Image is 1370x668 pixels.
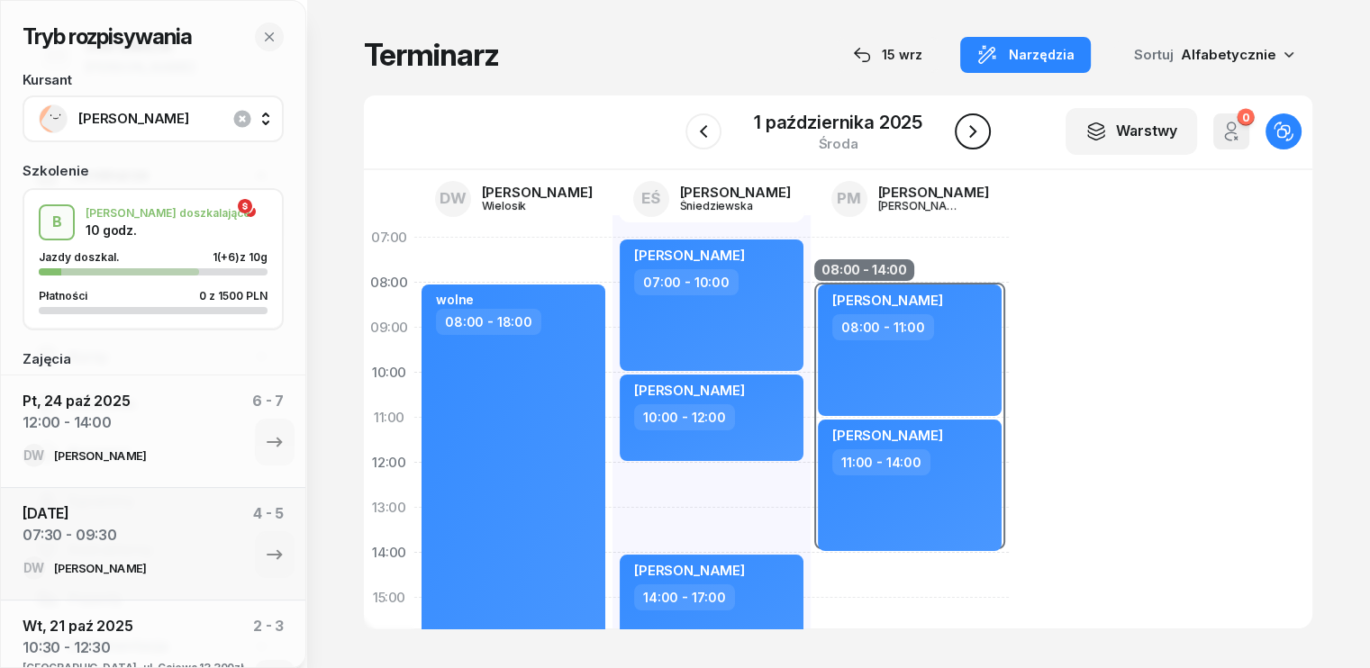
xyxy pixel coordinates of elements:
[837,191,861,206] span: PM
[364,395,414,440] div: 11:00
[641,191,660,206] span: EŚ
[634,269,739,295] div: 07:00 - 10:00
[364,305,414,350] div: 09:00
[482,200,568,212] div: Wielosik
[1066,108,1197,155] button: Warstwy
[23,562,45,574] span: DW
[1181,46,1276,63] span: Alfabetycznie
[634,404,735,430] div: 10:00 - 12:00
[1085,120,1177,143] div: Warstwy
[213,251,268,263] div: 1 z 10g
[837,37,939,73] button: 15 wrz
[878,200,965,212] div: [PERSON_NAME]
[364,39,499,71] h1: Terminarz
[364,440,414,485] div: 12:00
[440,191,467,206] span: DW
[23,390,131,411] div: Pt, 24 paź 2025
[634,382,745,399] span: [PERSON_NAME]
[1009,44,1075,66] span: Narzędzia
[832,449,930,475] div: 11:00 - 14:00
[364,530,414,575] div: 14:00
[23,636,243,658] div: 10:30 - 12:30
[421,176,607,222] a: DW[PERSON_NAME]Wielosik
[364,260,414,305] div: 08:00
[817,176,1003,222] a: PM[PERSON_NAME][PERSON_NAME]
[39,290,98,302] div: Płatności
[853,44,922,66] div: 15 wrz
[1213,113,1249,149] button: 0
[217,250,240,264] span: (+6)
[364,485,414,530] div: 13:00
[23,524,117,546] div: 07:30 - 09:30
[199,290,268,302] div: 0 z 1500 PLN
[364,575,414,620] div: 15:00
[832,427,943,444] span: [PERSON_NAME]
[78,107,268,131] span: [PERSON_NAME]
[436,309,541,335] div: 08:00 - 18:00
[1112,36,1312,74] button: Sortuj Alfabetycznie
[878,185,989,199] div: [PERSON_NAME]
[23,449,45,462] span: DW
[634,584,735,610] div: 14:00 - 17:00
[364,350,414,395] div: 10:00
[23,23,192,51] h2: Tryb rozpisywania
[252,390,284,444] div: 6 - 7
[482,185,593,199] div: [PERSON_NAME]
[960,37,1091,73] button: Narzędzia
[24,190,282,329] button: B[PERSON_NAME] doszkalające10 godz.Jazdy doszkal.1(+6)z 10gPłatności0 z 1500 PLN
[54,450,146,462] div: [PERSON_NAME]
[39,250,120,264] span: Jazdy doszkal.
[364,620,414,665] div: 16:00
[832,314,934,340] div: 08:00 - 11:00
[680,185,791,199] div: [PERSON_NAME]
[634,562,745,579] span: [PERSON_NAME]
[634,247,745,264] span: [PERSON_NAME]
[253,502,284,556] div: 4 - 5
[23,615,243,636] div: Wt, 21 paź 2025
[23,502,117,524] div: [DATE]
[364,215,414,260] div: 07:00
[754,137,922,150] div: środa
[680,200,767,212] div: Śniedziewska
[754,113,922,131] div: 1 października 2025
[54,563,146,574] div: [PERSON_NAME]
[1237,109,1254,126] div: 0
[832,292,943,309] span: [PERSON_NAME]
[436,292,474,307] div: wolne
[23,411,131,433] div: 12:00 - 14:00
[1134,43,1177,67] span: Sortuj
[619,176,805,222] a: EŚ[PERSON_NAME]Śniedziewska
